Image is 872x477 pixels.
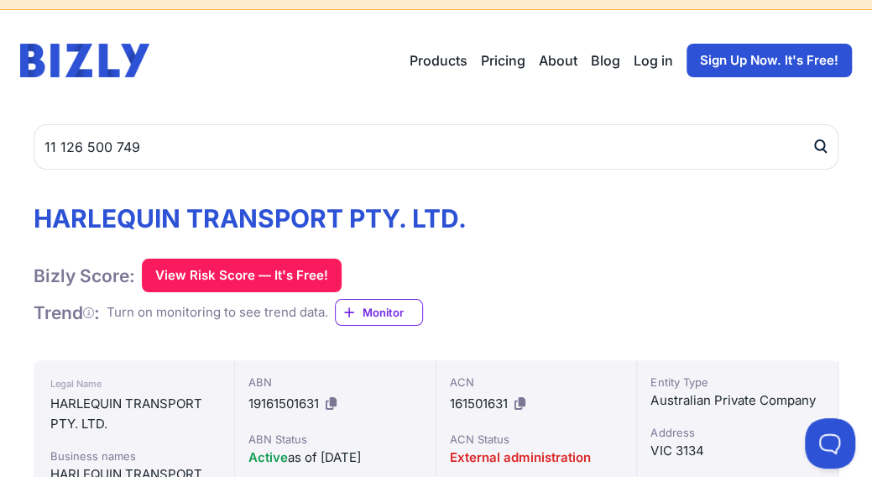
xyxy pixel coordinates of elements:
[591,50,620,71] a: Blog
[248,448,422,468] div: as of [DATE]
[650,391,824,411] div: Australian Private Company
[50,374,217,394] div: Legal Name
[634,50,673,71] a: Log in
[450,374,624,391] div: ACN
[248,374,422,391] div: ABN
[650,374,824,391] div: Entity Type
[335,299,423,326] a: Monitor
[450,449,591,465] span: External administration
[805,418,855,469] iframe: Toggle Customer Support
[34,203,467,233] h1: HARLEQUIN TRANSPORT PTY. LTD.
[450,431,624,448] div: ACN Status
[34,124,838,170] input: Search by Name, ABN or ACN
[107,303,328,322] div: Turn on monitoring to see trend data.
[248,396,319,411] span: 19161501631
[363,304,422,321] span: Monitor
[410,50,467,71] button: Products
[539,50,577,71] a: About
[450,396,508,411] span: 161501631
[248,431,422,448] div: ABN Status
[650,424,824,441] div: Address
[50,394,217,434] div: HARLEQUIN TRANSPORT PTY. LTD.
[142,259,342,292] button: View Risk Score — It's Free!
[50,448,217,464] div: Business names
[687,44,852,77] a: Sign Up Now. It's Free!
[34,301,100,324] h1: Trend :
[248,449,288,465] span: Active
[34,265,135,287] h1: Bizly Score:
[481,50,525,71] a: Pricing
[650,441,824,461] div: VIC 3134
